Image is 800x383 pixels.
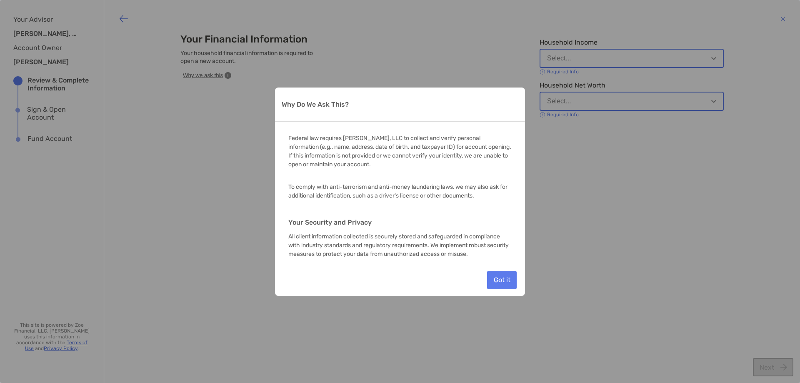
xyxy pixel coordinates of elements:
h4: Your Security and Privacy [288,218,512,226]
div: Why Do We Ask This? [275,88,525,296]
p: All client information collected is securely stored and safeguarded in compliance with industry s... [288,232,512,258]
p: Federal law requires [PERSON_NAME], LLC to collect and verify personal information (e.g., name, a... [288,134,512,169]
p: Why Do We Ask This? [282,99,349,110]
button: Got it [487,271,517,289]
p: To comply with anti-terrorism and anti-money laundering laws, we may also ask for additional iden... [288,183,512,200]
